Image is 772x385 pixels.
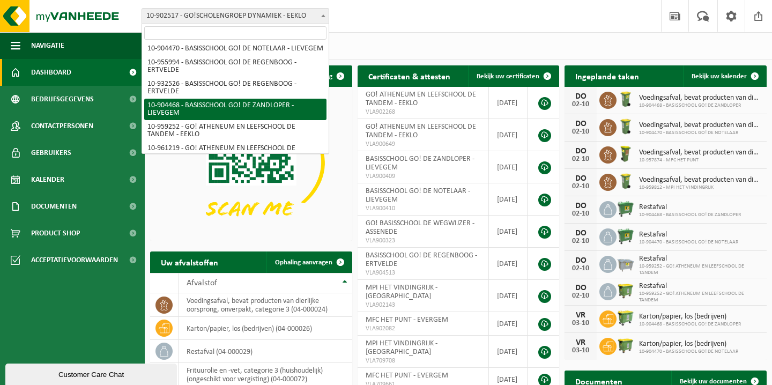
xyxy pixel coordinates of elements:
span: Restafval [639,231,738,239]
span: GO! BASISSCHOOL DE WEGWIJZER - ASSENEDE [366,219,474,236]
span: BASISSCHOOL GO! DE REGENBOOG - ERTVELDE [366,251,477,268]
span: VLA900410 [366,204,480,213]
span: 10-959812 - MPI HET VINDINGRIJK [639,184,761,191]
span: 10-904468 - BASISSCHOOL GO! DE ZANDLOPER [639,321,741,328]
span: Dashboard [31,59,71,86]
span: MPI HET VINDINGRIJK - [GEOGRAPHIC_DATA] [366,284,437,300]
span: Bekijk uw certificaten [477,73,539,80]
li: 10-904470 - BASISSCHOOL GO! DE NOTELAAR - LIEVEGEM [144,42,326,56]
span: VLA709708 [366,357,480,365]
td: karton/papier, los (bedrijven) (04-000026) [179,317,352,340]
span: Navigatie [31,32,64,59]
span: Voedingsafval, bevat producten van dierlijke oorsprong, onverpakt, categorie 3 [639,121,761,130]
div: 02-10 [570,210,591,218]
img: Download de VHEPlus App [150,87,352,239]
span: VLA904513 [366,269,480,277]
span: Afvalstof [187,279,217,287]
span: Voedingsafval, bevat producten van dierlijke oorsprong, onverpakt, categorie 3 [639,94,761,102]
span: 10-902517 - GO!SCHOLENGROEP DYNAMIEK - EEKLO [142,9,329,24]
td: [DATE] [489,119,528,151]
div: 02-10 [570,128,591,136]
td: restafval (04-000029) [179,340,352,363]
span: Voedingsafval, bevat producten van dierlijke oorsprong, onverpakt, categorie 3 [639,176,761,184]
span: 10-957874 - MFC HET PUNT [639,157,761,164]
div: 02-10 [570,238,591,245]
span: MPI HET VINDINGRIJK - [GEOGRAPHIC_DATA] [366,339,437,356]
h2: Certificaten & attesten [358,65,461,86]
span: Bekijk uw documenten [680,378,747,385]
span: VLA900409 [366,172,480,181]
span: MFC HET PUNT - EVERGEM [366,372,448,380]
img: WB-0660-HPE-GN-04 [617,227,635,245]
img: WB-1100-HPE-GN-51 [617,282,635,300]
a: Bekijk uw certificaten [468,65,558,87]
div: 02-10 [570,183,591,190]
span: VLA902268 [366,108,480,116]
img: WB-0060-HPE-GN-50 [617,145,635,163]
img: WB-0660-HPE-GN-04 [617,199,635,218]
a: Bekijk uw kalender [683,65,766,87]
span: Restafval [639,203,741,212]
span: Restafval [639,255,761,263]
div: DO [570,202,591,210]
span: Acceptatievoorwaarden [31,247,118,273]
span: Gebruikers [31,139,71,166]
span: Karton/papier, los (bedrijven) [639,340,738,349]
iframe: chat widget [5,361,179,385]
span: 10-904470 - BASISSCHOOL GO! DE NOTELAAR [639,349,738,355]
div: 02-10 [570,292,591,300]
div: DO [570,256,591,265]
td: [DATE] [489,87,528,119]
li: 10-961219 - GO! ATHENEUM EN LEEFSCHOOL DE TANDEM - EEKLO [144,142,326,163]
td: [DATE] [489,183,528,216]
span: Ophaling aanvragen [275,259,332,266]
span: Product Shop [31,220,80,247]
span: Kalender [31,166,64,193]
span: GO! ATHENEUM EN LEEFSCHOOL DE TANDEM - EEKLO [366,123,476,139]
span: Karton/papier, los (bedrijven) [639,313,741,321]
h2: Uw afvalstoffen [150,251,229,272]
span: 10-904468 - BASISSCHOOL GO! DE ZANDLOPER [639,102,761,109]
span: Bedrijfsgegevens [31,86,94,113]
span: VLA902082 [366,324,480,333]
td: [DATE] [489,151,528,183]
li: 10-955994 - BASISSCHOOL GO! DE REGENBOOG - ERTVELDE [144,56,326,77]
span: MFC HET PUNT - EVERGEM [366,316,448,324]
span: VLA900649 [366,140,480,149]
span: VLA902143 [366,301,480,309]
td: voedingsafval, bevat producten van dierlijke oorsprong, onverpakt, categorie 3 (04-000024) [179,293,352,317]
span: 10-902517 - GO!SCHOLENGROEP DYNAMIEK - EEKLO [142,8,329,24]
div: DO [570,174,591,183]
span: GO! ATHENEUM EN LEEFSCHOOL DE TANDEM - EEKLO [366,91,476,107]
img: WB-2500-GAL-GY-04 [617,254,635,272]
div: DO [570,284,591,292]
span: 10-904470 - BASISSCHOOL GO! DE NOTELAAR [639,130,761,136]
li: 10-904468 - BASISSCHOOL GO! DE ZANDLOPER - LIEVEGEM [144,99,326,120]
td: [DATE] [489,312,528,336]
img: WB-0140-HPE-GN-50 [617,172,635,190]
span: Voedingsafval, bevat producten van dierlijke oorsprong, onverpakt, categorie 3 [639,149,761,157]
h2: Ingeplande taken [565,65,650,86]
div: 02-10 [570,265,591,272]
img: WB-0140-HPE-GN-51 [617,117,635,136]
div: 02-10 [570,101,591,108]
span: 10-904468 - BASISSCHOOL GO! DE ZANDLOPER [639,212,741,218]
span: 10-959252 - GO! ATHENEUM EN LEEFSCHOOL DE TANDEM [639,291,761,303]
li: 10-959252 - GO! ATHENEUM EN LEEFSCHOOL DE TANDEM - EEKLO [144,120,326,142]
div: DO [570,147,591,156]
div: VR [570,311,591,320]
td: [DATE] [489,336,528,368]
span: BASISSCHOOL GO! DE NOTELAAR - LIEVEGEM [366,187,470,204]
span: 10-959252 - GO! ATHENEUM EN LEEFSCHOOL DE TANDEM [639,263,761,276]
div: DO [570,229,591,238]
td: [DATE] [489,216,528,248]
span: Bekijk uw kalender [692,73,747,80]
a: Ophaling aanvragen [266,251,351,273]
img: WB-1100-HPE-GN-51 [617,336,635,354]
img: WB-0140-HPE-GN-51 [617,90,635,108]
img: WB-0660-HPE-GN-51 [617,309,635,327]
span: 10-904470 - BASISSCHOOL GO! DE NOTELAAR [639,239,738,246]
div: DO [570,92,591,101]
div: DO [570,120,591,128]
